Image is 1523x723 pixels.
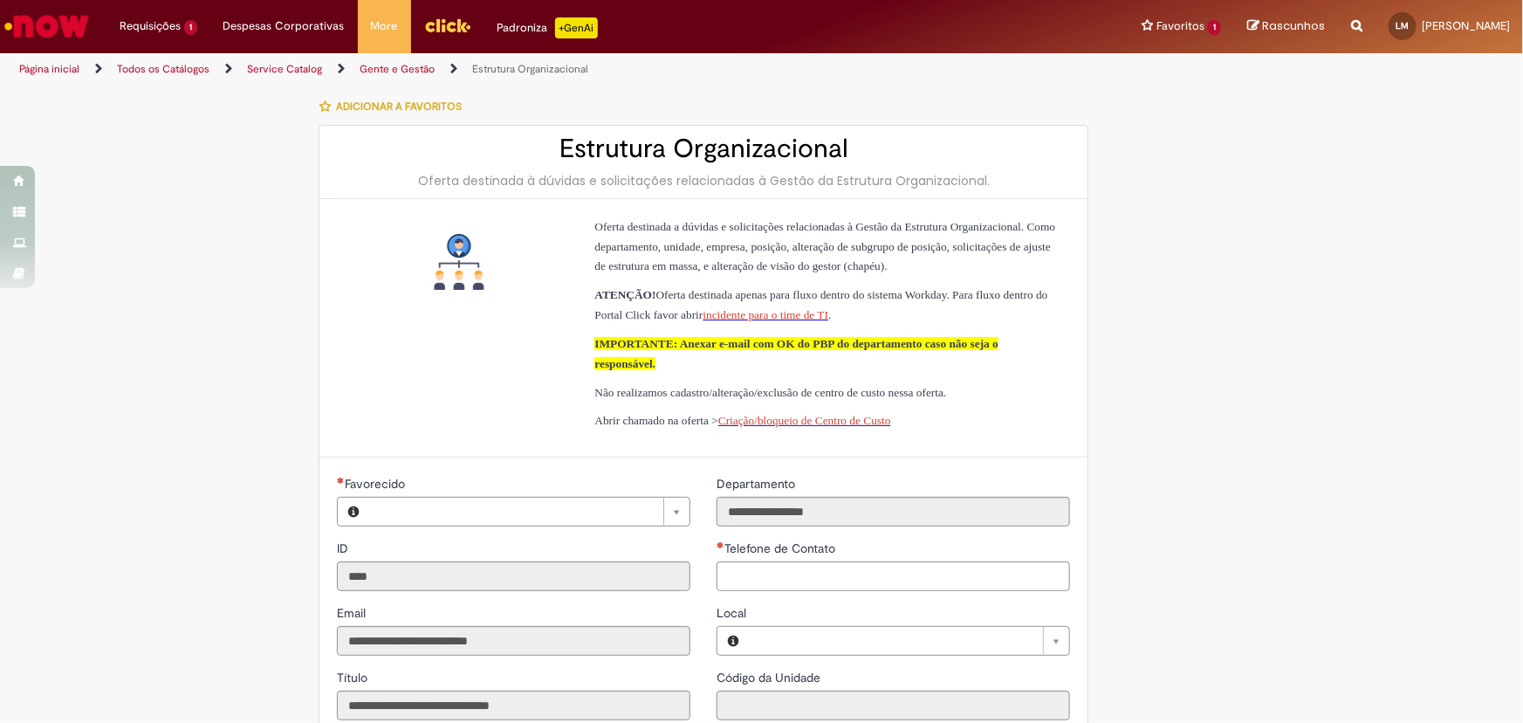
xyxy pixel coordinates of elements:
span: IMPORTANTE: Anexar e-mail com OK do PBP do departamento caso não seja o responsável. [594,337,998,370]
label: Somente leitura - Email [337,604,369,622]
span: Rascunhos [1262,17,1325,34]
span: . [828,308,831,321]
span: Somente leitura - Email [337,605,369,621]
span: Oferta destinada apenas para fluxo dentro do sistema Workday. Para fluxo dentro do Portal Click f... [594,288,1047,321]
input: Telefone de Contato [717,561,1070,591]
span: Somente leitura - ID [337,541,352,556]
a: Criação/bloqueio de Centro de Custo [718,414,891,427]
span: Abrir chamado na oferta > [594,414,717,427]
p: +GenAi [555,17,598,38]
span: Despesas Corporativas [223,17,345,35]
a: Rascunhos [1247,18,1325,35]
input: ID [337,561,690,591]
input: Email [337,626,690,656]
span: More [371,17,398,35]
img: ServiceNow [2,9,92,44]
span: [PERSON_NAME] [1422,18,1510,33]
span: Favoritos [1156,17,1204,35]
a: incidente para o time de TI [703,308,828,321]
a: Estrutura Organizacional [472,62,588,76]
h2: Estrutura Organizacional [337,134,1070,163]
span: Requisições [120,17,181,35]
span: LM [1396,20,1410,31]
span: ATENÇÃO! [594,288,655,301]
img: click_logo_yellow_360x200.png [424,12,471,38]
label: Somente leitura - ID [337,540,352,557]
span: Somente leitura - Departamento [717,476,799,492]
input: Título [337,691,690,720]
div: Padroniza [497,17,598,38]
a: Service Catalog [247,62,322,76]
button: Local, Visualizar este registro [717,627,749,655]
span: Somente leitura - Título [337,670,371,685]
img: Estrutura Organizacional [431,234,487,290]
input: Departamento [717,497,1070,527]
div: Oferta destinada à dúvidas e solicitações relacionadas à Gestão da Estrutura Organizacional. [337,172,1070,189]
a: Página inicial [19,62,79,76]
a: Todos os Catálogos [117,62,209,76]
span: Oferta destinada a dúvidas e solicitações relacionadas à Gestão da Estrutura Organizacional. Como... [594,220,1055,273]
span: Necessários [337,477,345,484]
span: Local [717,605,750,621]
span: 1 [1208,20,1221,35]
button: Favorecido, Visualizar este registro [338,498,369,526]
span: 1 [184,20,197,35]
span: Adicionar a Favoritos [336,100,462,114]
label: Somente leitura - Título [337,669,371,686]
span: Somente leitura - Código da Unidade [717,670,824,685]
span: Telefone de Contato [724,541,839,556]
label: Somente leitura - Código da Unidade [717,669,824,686]
ul: Trilhas de página [13,53,1002,86]
span: Necessários [717,541,724,548]
span: Necessários - Favorecido [345,476,408,492]
a: Gente e Gestão [360,62,435,76]
label: Somente leitura - Departamento [717,475,799,492]
a: Limpar campo Local [749,627,1069,655]
input: Código da Unidade [717,691,1070,720]
button: Adicionar a Favoritos [319,88,471,125]
span: Não realizamos cadastro/alteração/exclusão de centro de custo nessa oferta. [594,386,946,399]
a: Limpar campo Favorecido [369,498,689,526]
